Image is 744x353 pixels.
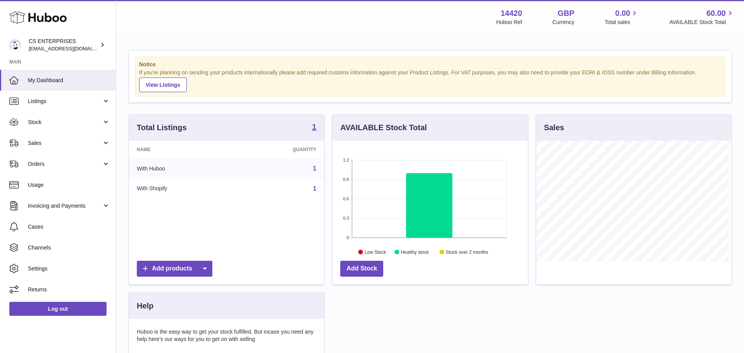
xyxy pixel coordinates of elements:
text: 1.2 [343,158,349,162]
th: Name [129,141,234,158]
strong: Notice [139,61,721,68]
text: 0.6 [343,196,349,201]
text: Healthy stock [401,249,429,255]
span: Usage [28,181,110,189]
span: AVAILABLE Stock Total [669,19,735,26]
span: [EMAIL_ADDRESS][DOMAIN_NAME] [29,45,114,52]
text: 0 [347,235,349,240]
span: 0.00 [615,8,630,19]
a: 1 [313,165,316,172]
text: Stock over 2 months [446,249,488,255]
th: Quantity [234,141,324,158]
a: Log out [9,302,107,316]
span: Invoicing and Payments [28,202,102,210]
p: Huboo is the easy way to get your stock fulfilled. But incase you need any help here's our ways f... [137,328,316,343]
div: Currency [553,19,575,26]
span: Settings [28,265,110,272]
h3: Help [137,301,153,311]
span: Total sales [604,19,639,26]
a: 0.00 Total sales [604,8,639,26]
text: 0.3 [343,216,349,220]
span: Sales [28,139,102,147]
td: With Huboo [129,158,234,179]
a: 1 [312,123,316,132]
td: With Shopify [129,179,234,199]
span: Cases [28,223,110,231]
strong: 14420 [501,8,522,19]
h3: Total Listings [137,122,187,133]
h3: AVAILABLE Stock Total [340,122,427,133]
text: Low Stock [365,249,386,255]
span: Stock [28,119,102,126]
img: internalAdmin-14420@internal.huboo.com [9,39,21,51]
span: Returns [28,286,110,293]
a: Add Stock [340,261,383,277]
span: 60.00 [706,8,726,19]
strong: 1 [312,123,316,131]
a: 1 [313,185,316,192]
div: CS ENTERPRISES [29,38,98,52]
div: Huboo Ref [496,19,522,26]
div: If you're planning on sending your products internationally please add required customs informati... [139,69,721,92]
strong: GBP [558,8,574,19]
a: 60.00 AVAILABLE Stock Total [669,8,735,26]
span: Listings [28,98,102,105]
text: 0.9 [343,177,349,182]
span: My Dashboard [28,77,110,84]
a: Add products [137,261,212,277]
span: Orders [28,160,102,168]
h3: Sales [544,122,564,133]
a: View Listings [139,77,187,92]
span: Channels [28,244,110,251]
